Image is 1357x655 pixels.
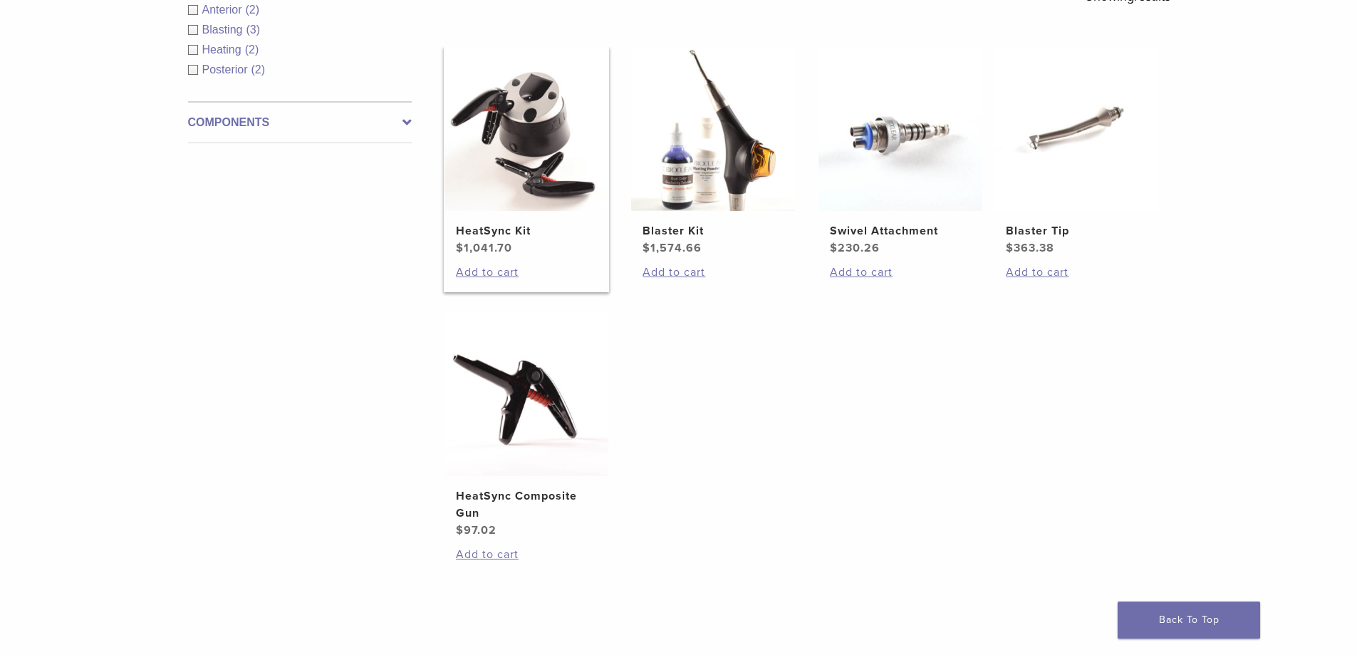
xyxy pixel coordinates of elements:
[1006,241,1054,255] bdi: 363.38
[202,24,246,36] span: Blasting
[456,222,597,239] h2: HeatSync Kit
[631,47,795,211] img: Blaster Kit
[1006,222,1147,239] h2: Blaster Tip
[456,546,597,563] a: Add to cart: “HeatSync Composite Gun”
[643,264,784,281] a: Add to cart: “Blaster Kit”
[245,43,259,56] span: (2)
[456,264,597,281] a: Add to cart: “HeatSync Kit”
[456,241,512,255] bdi: 1,041.70
[643,222,784,239] h2: Blaster Kit
[444,47,608,211] img: HeatSync Kit
[1118,602,1260,639] a: Back To Top
[456,523,464,537] span: $
[994,47,1158,211] img: Blaster Tip
[456,523,496,537] bdi: 97.02
[630,47,796,257] a: Blaster KitBlaster Kit $1,574.66
[202,4,246,16] span: Anterior
[643,241,650,255] span: $
[202,43,245,56] span: Heating
[830,241,880,255] bdi: 230.26
[994,47,1160,257] a: Blaster TipBlaster Tip $363.38
[818,47,984,257] a: Swivel AttachmentSwivel Attachment $230.26
[188,114,412,131] label: Components
[246,24,260,36] span: (3)
[444,312,608,476] img: HeatSync Composite Gun
[1006,241,1014,255] span: $
[246,4,260,16] span: (2)
[818,47,982,211] img: Swivel Attachment
[456,241,464,255] span: $
[830,264,971,281] a: Add to cart: “Swivel Attachment”
[202,63,251,76] span: Posterior
[251,63,266,76] span: (2)
[456,488,597,522] h2: HeatSync Composite Gun
[830,241,838,255] span: $
[830,222,971,239] h2: Swivel Attachment
[444,312,610,539] a: HeatSync Composite GunHeatSync Composite Gun $97.02
[1006,264,1147,281] a: Add to cart: “Blaster Tip”
[643,241,702,255] bdi: 1,574.66
[444,47,610,257] a: HeatSync KitHeatSync Kit $1,041.70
